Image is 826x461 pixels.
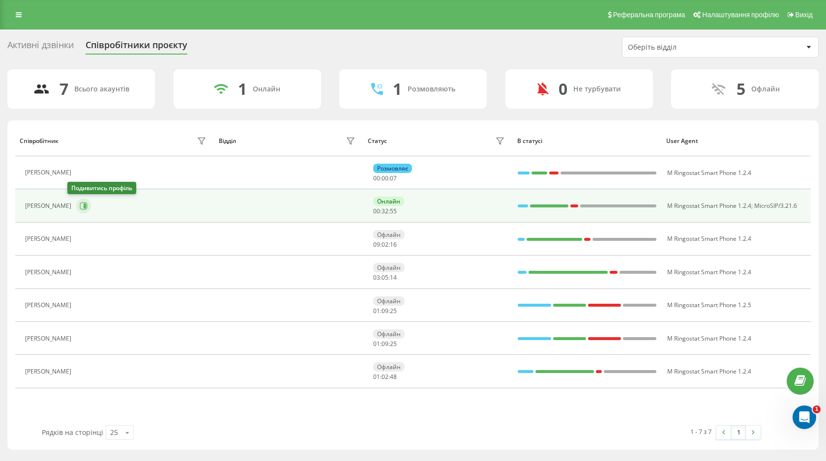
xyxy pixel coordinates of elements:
[382,240,388,249] span: 02
[382,307,388,315] span: 09
[373,374,397,380] div: : :
[373,230,405,239] div: Офлайн
[25,269,74,276] div: [PERSON_NAME]
[373,373,380,381] span: 01
[393,80,402,98] div: 1
[373,164,412,173] div: Розмовляє
[373,174,380,182] span: 00
[390,340,397,348] span: 25
[373,307,380,315] span: 01
[373,329,405,339] div: Офлайн
[702,11,779,19] span: Налаштування профілю
[25,302,74,309] div: [PERSON_NAME]
[373,296,405,306] div: Офлайн
[690,427,711,436] div: 1 - 7 з 7
[390,207,397,215] span: 55
[373,208,397,215] div: : :
[25,368,74,375] div: [PERSON_NAME]
[613,11,685,19] span: Реферальна програма
[25,335,74,342] div: [PERSON_NAME]
[373,308,397,315] div: : :
[373,274,397,281] div: : :
[373,263,405,272] div: Офлайн
[813,405,821,413] span: 1
[373,273,380,282] span: 03
[382,340,388,348] span: 09
[25,202,74,209] div: [PERSON_NAME]
[382,273,388,282] span: 05
[373,340,380,348] span: 01
[373,207,380,215] span: 00
[373,341,397,347] div: : :
[667,234,751,243] span: M Ringostat Smart Phone 1.2.4
[373,197,404,206] div: Онлайн
[373,175,397,182] div: : :
[390,174,397,182] span: 07
[517,138,657,144] div: В статусі
[110,428,118,437] div: 25
[390,373,397,381] span: 48
[25,235,74,242] div: [PERSON_NAME]
[573,85,621,93] div: Не турбувати
[793,405,816,429] iframe: Intercom live chat
[373,241,397,248] div: : :
[667,367,751,375] span: M Ringostat Smart Phone 1.2.4
[390,240,397,249] span: 16
[667,169,751,177] span: M Ringostat Smart Phone 1.2.4
[238,80,247,98] div: 1
[74,85,129,93] div: Всього акаунтів
[219,138,236,144] div: Відділ
[253,85,280,93] div: Онлайн
[67,182,136,194] div: Подивитись профіль
[382,174,388,182] span: 00
[754,202,797,210] span: MicroSIP/3.21.6
[368,138,387,144] div: Статус
[373,240,380,249] span: 09
[373,362,405,372] div: Офлайн
[20,138,59,144] div: Співробітник
[25,169,74,176] div: [PERSON_NAME]
[666,138,806,144] div: User Agent
[667,334,751,343] span: M Ringostat Smart Phone 1.2.4
[667,301,751,309] span: M Ringostat Smart Phone 1.2.5
[382,373,388,381] span: 02
[7,40,74,55] div: Активні дзвінки
[59,80,68,98] div: 7
[667,268,751,276] span: M Ringostat Smart Phone 1.2.4
[667,202,751,210] span: M Ringostat Smart Phone 1.2.4
[628,43,745,52] div: Оберіть відділ
[390,307,397,315] span: 25
[408,85,455,93] div: Розмовляють
[390,273,397,282] span: 14
[86,40,187,55] div: Співробітники проєкту
[737,80,745,98] div: 5
[382,207,388,215] span: 32
[796,11,813,19] span: Вихід
[731,426,746,439] a: 1
[42,428,103,437] span: Рядків на сторінці
[559,80,567,98] div: 0
[751,85,780,93] div: Офлайн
